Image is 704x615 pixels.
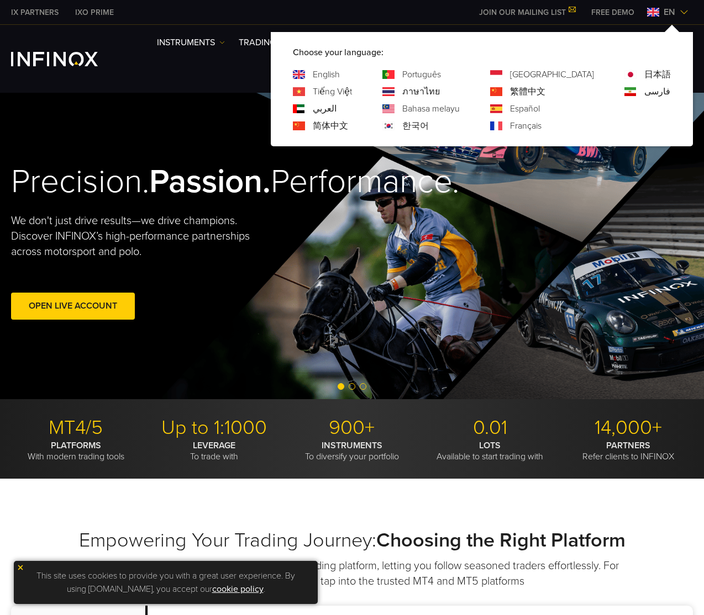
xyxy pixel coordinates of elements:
a: Language [510,85,545,98]
span: Go to slide 1 [338,383,344,390]
p: MT4/5 [11,416,141,440]
a: Language [644,68,671,81]
a: INFINOX Logo [11,52,124,66]
p: Choose your language: [293,46,671,59]
a: Language [313,85,352,98]
a: Language [402,85,440,98]
p: Up to 1:1000 [149,416,279,440]
p: This site uses cookies to provide you with a great user experience. By using [DOMAIN_NAME], you a... [19,566,312,598]
img: yellow close icon [17,564,24,571]
a: Language [510,119,542,132]
a: Language [402,119,429,132]
strong: Choosing the Right Platform [376,528,626,552]
a: Language [402,102,460,115]
strong: PLATFORMS [51,440,101,451]
a: JOIN OUR MAILING LIST [471,8,583,17]
h2: Precision. Performance. [11,162,318,202]
strong: Passion. [149,162,271,202]
a: Language [313,68,340,81]
a: INFINOX [67,7,122,18]
a: Language [510,68,594,81]
a: INFINOX [3,7,67,18]
p: 0.01 [425,416,555,440]
p: 900+ [287,416,417,440]
span: Go to slide 2 [349,383,355,390]
p: To diversify your portfolio [287,440,417,462]
p: With modern trading tools [11,440,141,462]
strong: LEVERAGE [193,440,235,451]
p: Refer clients to INFINOX [563,440,693,462]
a: Language [402,68,441,81]
a: TRADING [239,36,286,49]
p: Trade smarter with IX Social, our premier copy-trading platform, letting you follow seasoned trad... [84,558,620,589]
span: Go to slide 3 [360,383,366,390]
a: Language [313,119,348,132]
strong: INSTRUMENTS [322,440,382,451]
a: Language [644,85,670,98]
h2: Empowering Your Trading Journey: [11,528,693,553]
strong: LOTS [479,440,501,451]
a: Instruments [157,36,225,49]
p: Available to start trading with [425,440,555,462]
a: Language [510,102,540,115]
p: To trade with [149,440,279,462]
span: en [659,6,680,19]
a: INFINOX MENU [583,7,643,18]
a: Language [313,102,337,115]
a: cookie policy [212,584,264,595]
a: Open Live Account [11,293,135,320]
strong: PARTNERS [606,440,650,451]
p: 14,000+ [563,416,693,440]
p: We don't just drive results—we drive champions. Discover INFINOX’s high-performance partnerships ... [11,213,256,259]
